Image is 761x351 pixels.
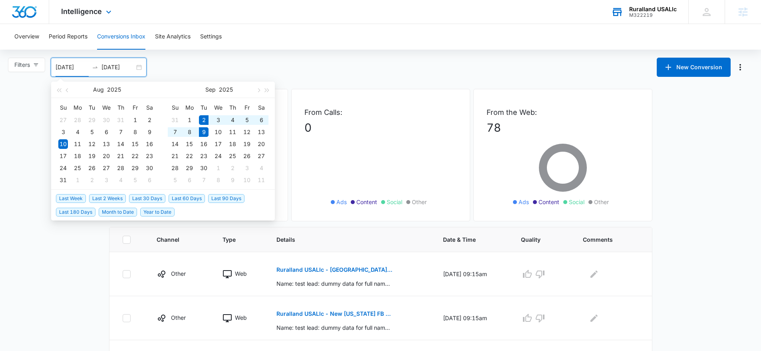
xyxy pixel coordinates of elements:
[182,174,197,186] td: 2025-10-06
[73,139,82,149] div: 11
[130,127,140,137] div: 8
[113,138,128,150] td: 2025-08-14
[116,115,125,125] div: 31
[213,139,223,149] div: 17
[588,312,600,325] button: Edit Comments
[256,139,266,149] div: 20
[113,101,128,114] th: Th
[113,162,128,174] td: 2025-08-28
[225,126,240,138] td: 2025-09-11
[116,175,125,185] div: 4
[197,138,211,150] td: 2025-09-16
[304,119,457,136] p: 0
[182,138,197,150] td: 2025-09-15
[73,151,82,161] div: 18
[87,139,97,149] div: 12
[145,163,154,173] div: 30
[85,174,99,186] td: 2025-09-02
[228,139,237,149] div: 18
[128,126,142,138] td: 2025-08-08
[487,119,639,136] p: 78
[99,162,113,174] td: 2025-08-27
[197,126,211,138] td: 2025-09-09
[92,64,98,70] span: to
[199,115,209,125] div: 2
[199,163,209,173] div: 30
[168,150,182,162] td: 2025-09-21
[130,175,140,185] div: 5
[211,138,225,150] td: 2025-09-17
[128,114,142,126] td: 2025-08-01
[225,174,240,186] td: 2025-10-09
[583,235,628,244] span: Comments
[56,174,70,186] td: 2025-08-31
[101,163,111,173] div: 27
[629,6,677,12] div: account name
[171,269,186,278] p: Other
[199,175,209,185] div: 7
[168,126,182,138] td: 2025-09-07
[185,139,194,149] div: 15
[70,126,85,138] td: 2025-08-04
[168,138,182,150] td: 2025-09-14
[235,313,247,322] p: Web
[256,163,266,173] div: 4
[336,198,347,206] span: Ads
[254,174,268,186] td: 2025-10-11
[142,138,157,150] td: 2025-08-16
[569,198,584,206] span: Social
[85,126,99,138] td: 2025-08-05
[101,127,111,137] div: 6
[242,139,252,149] div: 19
[256,151,266,161] div: 27
[170,175,180,185] div: 5
[197,174,211,186] td: 2025-10-07
[128,150,142,162] td: 2025-08-22
[211,162,225,174] td: 2025-10-01
[433,296,511,340] td: [DATE] 09:15am
[145,139,154,149] div: 16
[170,139,180,149] div: 14
[538,198,559,206] span: Content
[433,252,511,296] td: [DATE] 09:15am
[228,163,237,173] div: 2
[276,235,412,244] span: Details
[99,174,113,186] td: 2025-09-03
[70,114,85,126] td: 2025-07-28
[199,127,209,137] div: 9
[168,101,182,114] th: Su
[199,139,209,149] div: 16
[256,115,266,125] div: 6
[58,127,68,137] div: 3
[240,162,254,174] td: 2025-10-03
[256,175,266,185] div: 11
[101,115,111,125] div: 30
[276,323,393,332] p: Name: test lead: dummy data for full name, Email: [EMAIL_ADDRESS][DOMAIN_NAME], Phone: test lead:...
[56,194,86,203] span: Last Week
[107,82,121,98] button: 2025
[225,101,240,114] th: Th
[211,101,225,114] th: We
[228,151,237,161] div: 25
[182,126,197,138] td: 2025-09-08
[240,138,254,150] td: 2025-09-19
[142,114,157,126] td: 2025-08-02
[101,151,111,161] div: 20
[242,115,252,125] div: 5
[145,175,154,185] div: 6
[182,101,197,114] th: Mo
[168,114,182,126] td: 2025-08-31
[116,151,125,161] div: 21
[240,126,254,138] td: 2025-09-12
[56,114,70,126] td: 2025-07-27
[211,174,225,186] td: 2025-10-08
[228,127,237,137] div: 11
[56,101,70,114] th: Su
[142,174,157,186] td: 2025-09-06
[116,163,125,173] div: 28
[200,24,222,50] button: Settings
[128,101,142,114] th: Fr
[8,58,45,72] button: Filters
[169,194,205,203] span: Last 60 Days
[99,101,113,114] th: We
